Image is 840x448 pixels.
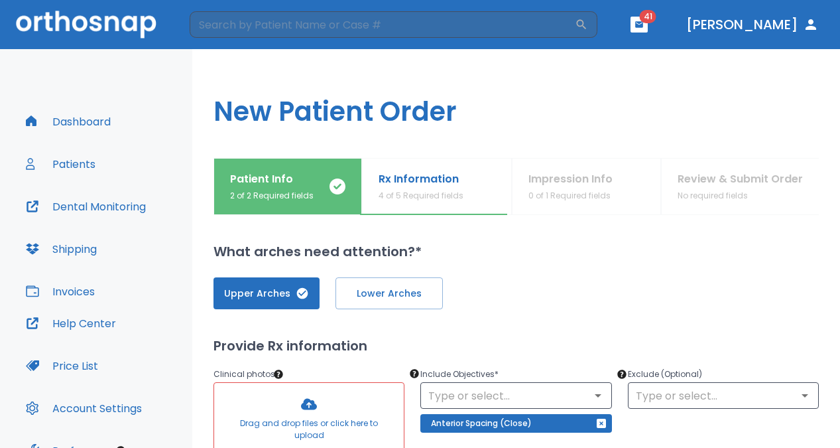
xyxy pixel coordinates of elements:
[213,277,320,309] button: Upper Arches
[272,368,284,380] div: Tooltip anchor
[16,11,156,38] img: Orthosnap
[796,386,814,405] button: Open
[616,368,628,380] div: Tooltip anchor
[628,366,819,382] p: Exclude (Optional)
[230,190,314,202] p: 2 of 2 Required fields
[190,11,575,38] input: Search by Patient Name or Case #
[349,287,429,301] span: Lower Arches
[18,106,119,137] button: Dashboard
[18,148,103,180] button: Patients
[408,368,420,380] div: Tooltip anchor
[640,10,656,23] span: 41
[192,49,840,158] h1: New Patient Order
[632,386,815,405] input: Type or select...
[420,366,611,382] p: Include Objectives *
[227,287,306,301] span: Upper Arches
[18,275,103,307] button: Invoices
[335,277,443,309] button: Lower Arches
[18,307,124,339] button: Help Center
[18,392,150,424] button: Account Settings
[681,13,824,37] button: [PERSON_NAME]
[213,366,404,382] p: Clinical photos *
[424,386,607,405] input: Type or select...
[18,233,105,265] button: Shipping
[230,171,314,187] p: Patient Info
[213,336,819,356] h2: Provide Rx information
[589,386,607,405] button: Open
[213,242,819,261] h2: What arches need attention?*
[379,171,463,187] p: Rx Information
[18,190,154,222] button: Dental Monitoring
[18,350,106,382] button: Price List
[431,415,532,431] p: Anterior Spacing (Close)
[379,190,463,202] p: 4 of 5 Required fields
